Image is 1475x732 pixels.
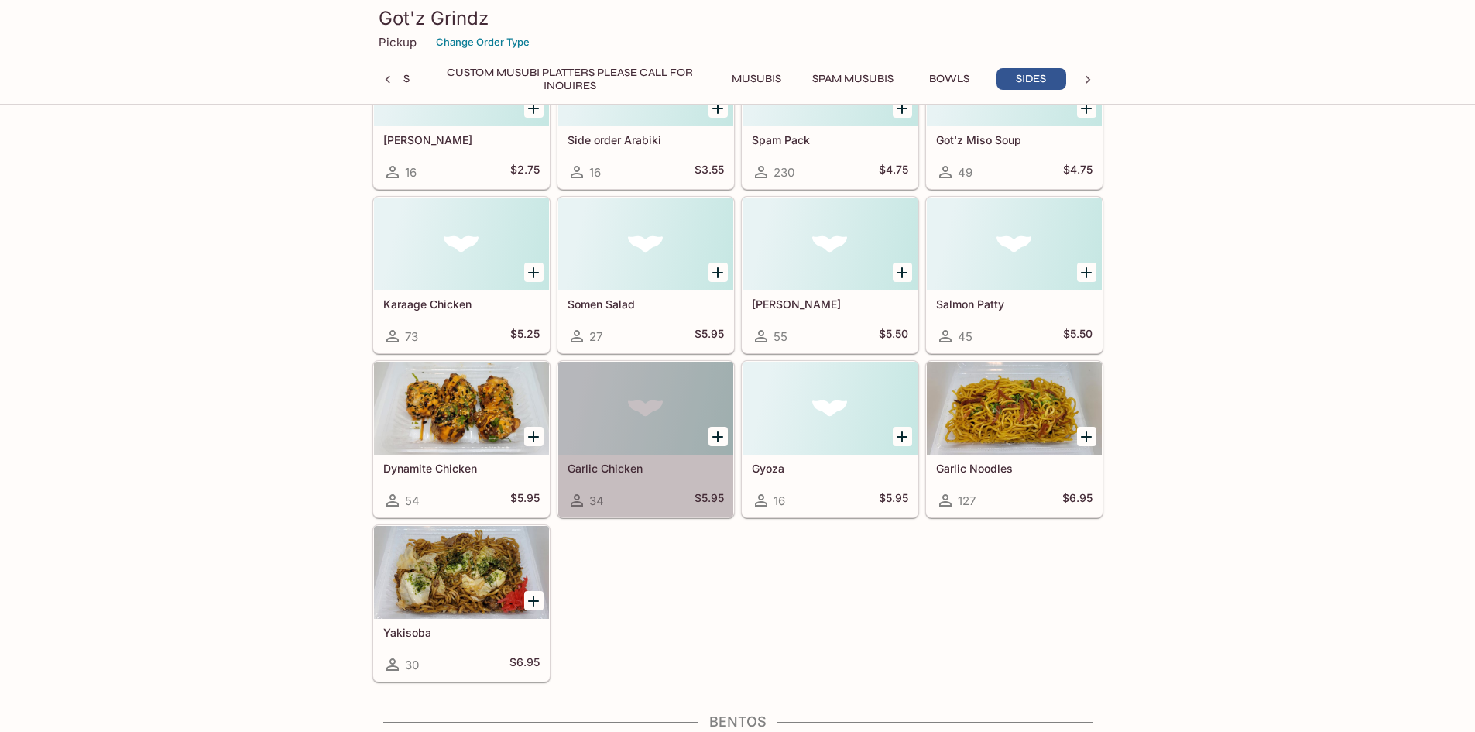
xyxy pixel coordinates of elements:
button: Add Gyoza [893,427,912,446]
span: 55 [774,329,787,344]
h5: $5.95 [695,327,724,345]
h5: Salmon Patty [936,297,1093,311]
button: Musubis [722,68,791,90]
div: Ahi Patty [743,198,918,290]
p: Pickup [379,35,417,50]
a: Dynamite Chicken54$5.95 [373,361,550,517]
h5: [PERSON_NAME] [752,297,908,311]
div: Salmon Patty [927,198,1102,290]
h5: $5.50 [1063,327,1093,345]
div: Garlic Noodles [927,362,1102,455]
div: Garlic Chicken [558,362,733,455]
button: Add Garlic Noodles [1077,427,1096,446]
span: 45 [958,329,972,344]
h5: $5.95 [695,491,724,510]
span: 16 [589,165,601,180]
button: Add Spam Pack [893,98,912,118]
div: Dynamite Chicken [374,362,549,455]
div: Karaage Chicken [374,198,549,290]
h5: Garlic Noodles [936,462,1093,475]
button: Add Side order Arabiki [708,98,728,118]
a: Gyoza16$5.95 [742,361,918,517]
h5: Dynamite Chicken [383,462,540,475]
a: [PERSON_NAME]55$5.50 [742,197,918,353]
h5: Karaage Chicken [383,297,540,311]
a: Side order Arabiki16$3.55 [557,33,734,189]
a: Garlic Noodles127$6.95 [926,361,1103,517]
button: Bowls [914,68,984,90]
h5: $4.75 [1063,163,1093,181]
a: Got'z Miso Soup49$4.75 [926,33,1103,189]
a: Somen Salad27$5.95 [557,197,734,353]
span: 127 [958,493,976,508]
h5: Somen Salad [568,297,724,311]
a: Garlic Chicken34$5.95 [557,361,734,517]
a: Karaage Chicken73$5.25 [373,197,550,353]
span: 54 [405,493,420,508]
h5: $5.25 [510,327,540,345]
span: 34 [589,493,604,508]
div: Gyoza [743,362,918,455]
h3: Got'z Grindz [379,6,1097,30]
h4: Bentos [372,713,1103,730]
a: [PERSON_NAME]16$2.75 [373,33,550,189]
button: Custom Musubi Platters PLEASE CALL FOR INQUIRES [430,68,709,90]
h5: $6.95 [1062,491,1093,510]
div: Somen Salad [558,198,733,290]
button: Spam Musubis [804,68,902,90]
div: Yakisoba [374,526,549,619]
h5: $6.95 [509,655,540,674]
button: Add Yakisoba [524,591,544,610]
h5: [PERSON_NAME] [383,133,540,146]
h5: $3.55 [695,163,724,181]
h5: Garlic Chicken [568,462,724,475]
a: Salmon Patty45$5.50 [926,197,1103,353]
button: Add Dynamite Chicken [524,427,544,446]
span: 49 [958,165,972,180]
button: Sides [996,68,1066,90]
h5: Spam Pack [752,133,908,146]
span: 16 [774,493,785,508]
h5: $2.75 [510,163,540,181]
span: 27 [589,329,602,344]
button: Add Got'z Miso Soup [1077,98,1096,118]
h5: $5.95 [879,491,908,510]
span: 230 [774,165,794,180]
a: Spam Pack230$4.75 [742,33,918,189]
h5: Side order Arabiki [568,133,724,146]
button: Add Garlic Chicken [708,427,728,446]
button: Add Ahi Patty [893,263,912,282]
span: 30 [405,658,419,672]
a: Yakisoba30$6.95 [373,525,550,682]
h5: $4.75 [879,163,908,181]
h5: Got'z Miso Soup [936,133,1093,146]
button: Add Somen Salad [708,263,728,282]
button: Add Karaage Chicken [524,263,544,282]
button: Add Tamago [524,98,544,118]
h5: $5.50 [879,327,908,345]
span: 73 [405,329,418,344]
h5: $5.95 [510,491,540,510]
h5: Gyoza [752,462,908,475]
button: Change Order Type [429,30,537,54]
h5: Yakisoba [383,626,540,639]
button: Add Salmon Patty [1077,263,1096,282]
span: 16 [405,165,417,180]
